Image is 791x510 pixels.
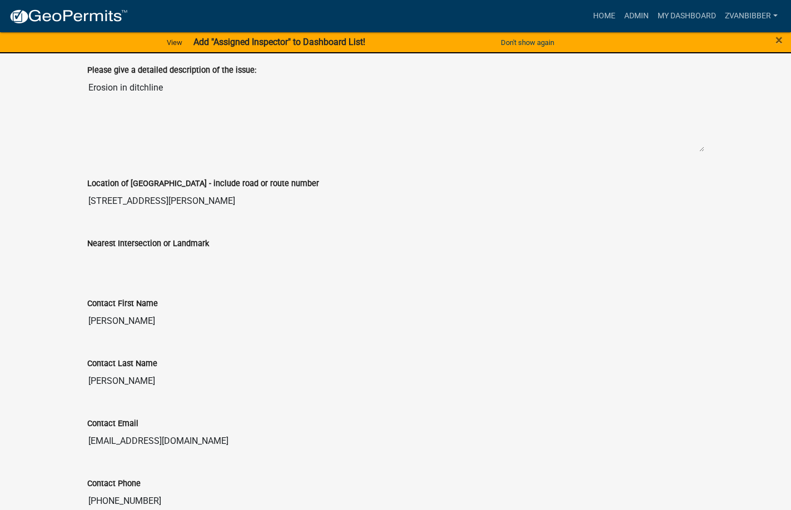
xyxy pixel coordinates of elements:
[775,33,783,47] button: Close
[496,33,559,52] button: Don't show again
[775,32,783,48] span: ×
[87,240,209,248] label: Nearest Intersection or Landmark
[87,420,138,428] label: Contact Email
[87,360,157,368] label: Contact Last Name
[87,77,704,152] textarea: Erosion in ditchline
[87,300,158,308] label: Contact First Name
[589,6,620,27] a: Home
[193,37,365,47] strong: Add "Assigned Inspector" to Dashboard List!
[87,480,141,488] label: Contact Phone
[720,6,782,27] a: zvanbibber
[87,180,319,188] label: Location of [GEOGRAPHIC_DATA] - include road or route number
[653,6,720,27] a: My Dashboard
[87,67,256,74] label: Please give a detailed description of the issue:
[162,33,187,52] a: View
[620,6,653,27] a: Admin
